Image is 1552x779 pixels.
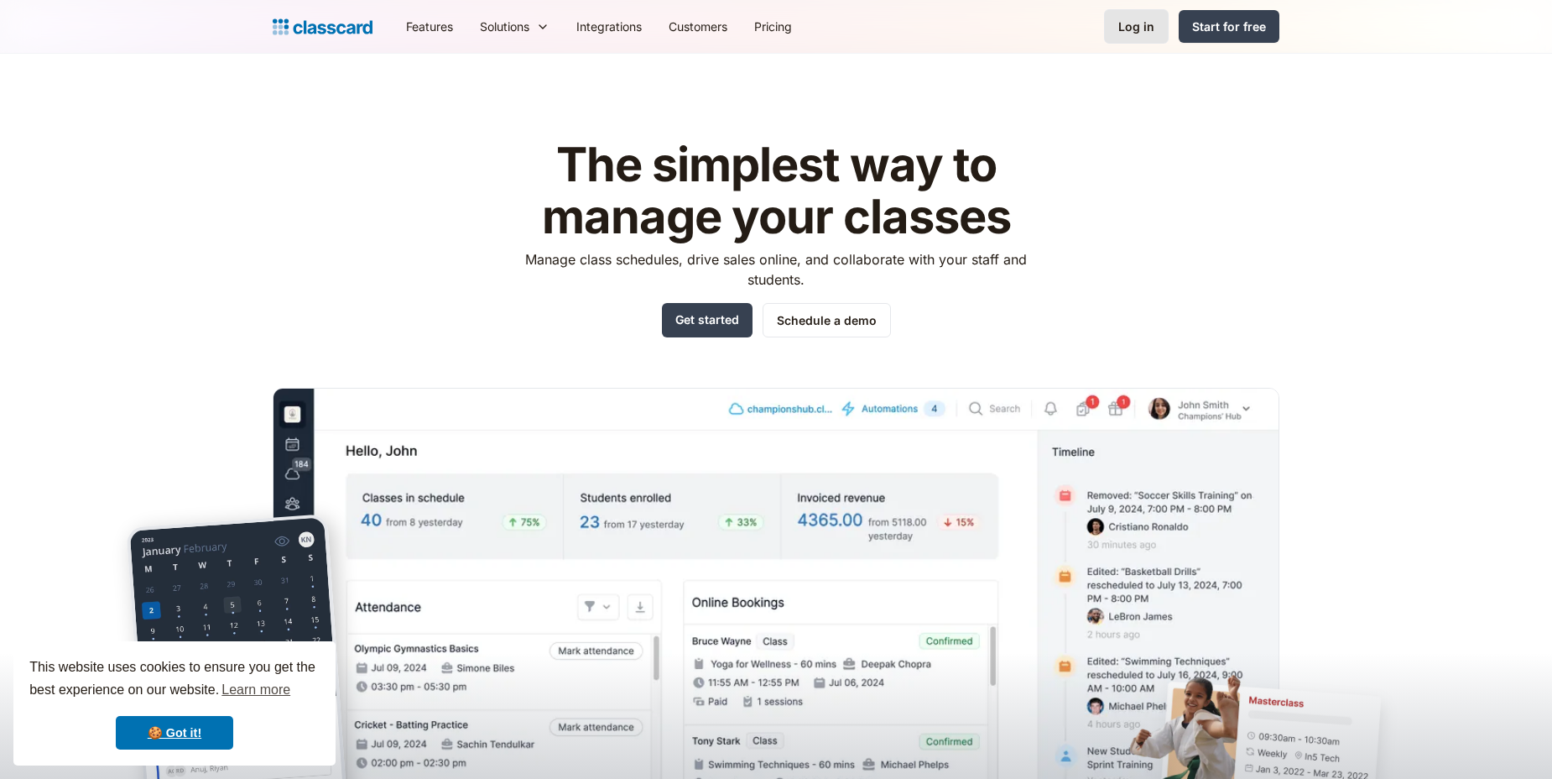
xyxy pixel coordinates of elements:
[741,8,805,45] a: Pricing
[466,8,563,45] div: Solutions
[563,8,655,45] a: Integrations
[1118,18,1154,35] div: Log in
[393,8,466,45] a: Features
[655,8,741,45] a: Customers
[29,657,320,703] span: This website uses cookies to ensure you get the best experience on our website.
[1179,10,1279,43] a: Start for free
[480,18,529,35] div: Solutions
[510,249,1043,290] p: Manage class schedules, drive sales online, and collaborate with your staff and students.
[273,15,372,39] a: Logo
[1104,9,1169,44] a: Log in
[13,641,336,766] div: cookieconsent
[662,303,753,337] a: Get started
[1192,18,1266,35] div: Start for free
[116,716,233,750] a: dismiss cookie message
[763,303,891,337] a: Schedule a demo
[510,139,1043,243] h1: The simplest way to manage your classes
[219,677,293,703] a: learn more about cookies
